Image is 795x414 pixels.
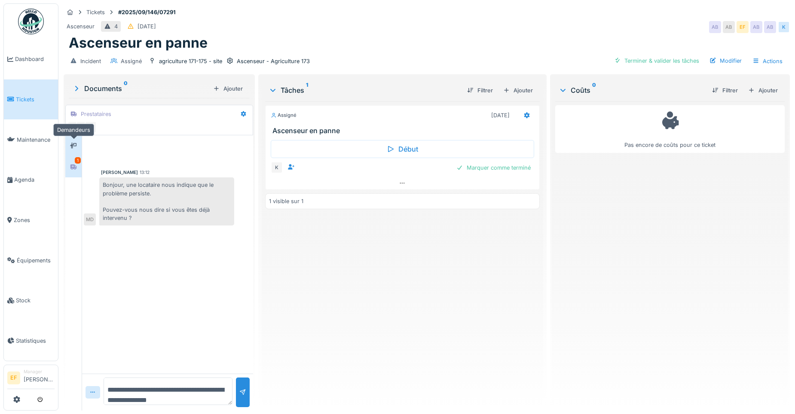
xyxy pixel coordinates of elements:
div: Ascenseur [67,22,95,30]
div: Assigné [271,112,297,119]
a: Dashboard [4,39,58,79]
a: Agenda [4,160,58,200]
a: Stock [4,280,58,321]
div: Assigné [121,57,142,65]
div: AB [76,121,88,133]
sup: 1 [306,85,308,95]
div: EF [737,21,749,33]
div: [DATE] [138,22,156,30]
li: [PERSON_NAME] [24,368,55,387]
div: MD [84,213,96,225]
div: Coûts [559,85,705,95]
div: Modifier [706,55,745,67]
div: Ajouter [500,85,536,96]
div: 1 visible sur 1 [269,197,303,205]
a: Tickets [4,79,58,120]
span: Agenda [14,176,55,184]
div: Filtrer [709,85,741,96]
img: Badge_color-CXgf-gQk.svg [18,9,44,34]
div: Prestataires [81,110,111,118]
div: K [271,161,283,174]
div: Marquer comme terminé [453,162,534,174]
div: Ajouter [210,83,246,94]
a: Statistiques [4,321,58,361]
div: Tâches [269,85,460,95]
div: Incident [80,57,101,65]
div: Début [271,140,534,158]
span: Zones [14,216,55,224]
div: [PERSON_NAME] [101,169,138,176]
div: Bonjour, une locataire nous indique que le problème persiste. Pouvez-vous nous dire si vous êtes ... [99,177,234,225]
div: K [778,21,790,33]
div: Ascenseur - Agriculture 173 [237,57,310,65]
div: [DATE] [491,111,510,119]
div: AB [709,21,721,33]
span: Stock [16,296,55,304]
span: Dashboard [15,55,55,63]
div: Documents [72,83,210,94]
div: AB [723,21,735,33]
a: Équipements [4,240,58,280]
div: Demandeurs [53,124,94,136]
div: Ajouter [745,85,781,96]
div: 1 [75,157,81,164]
a: EF Manager[PERSON_NAME] [7,368,55,389]
div: K [85,121,97,133]
div: AB [750,21,762,33]
span: Statistiques [16,337,55,345]
div: EF [67,121,79,133]
div: 13:12 [140,169,150,176]
li: EF [7,371,20,384]
sup: 0 [124,83,128,94]
div: Tickets [86,8,105,16]
div: Terminer & valider les tâches [611,55,703,67]
a: Maintenance [4,119,58,160]
div: Filtrer [464,85,496,96]
div: Pas encore de coûts pour ce ticket [561,109,779,149]
span: Tickets [16,95,55,103]
sup: 0 [592,85,596,95]
span: Équipements [17,256,55,265]
a: Zones [4,200,58,240]
div: Actions [749,55,786,67]
h1: Ascenseur en panne [69,35,208,51]
span: Maintenance [17,136,55,144]
div: AB [764,21,776,33]
strong: #2025/09/146/07291 [115,8,179,16]
div: agriculture 171-175 - site [159,57,222,65]
h3: Ascenseur en panne [272,127,536,135]
div: Manager [24,368,55,375]
div: 4 [114,22,118,30]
